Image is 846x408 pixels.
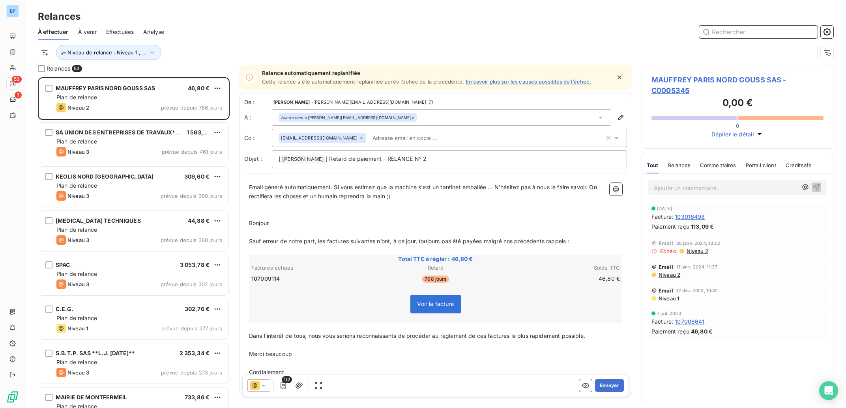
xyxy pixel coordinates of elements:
span: 26 janv. 2024, 13:22 [676,241,720,246]
button: Envoyer [595,379,624,392]
span: [PERSON_NAME] [273,100,310,104]
span: Facture : [651,212,673,221]
span: [MEDICAL_DATA] TECHNIQUES [56,217,141,224]
img: Logo LeanPay [6,391,19,403]
span: 302,76 € [185,306,210,312]
span: 44,88 € [188,217,210,224]
span: À effectuer [38,28,69,36]
span: Niveau 3 [67,237,89,243]
span: 53 [12,76,22,83]
span: Portail client [746,162,776,168]
span: Email [659,264,673,270]
span: KEOLIS NORD [GEOGRAPHIC_DATA] [56,173,153,180]
div: grid [38,77,230,408]
span: Déplier le détail [711,130,754,138]
label: À : [244,114,272,121]
span: prévue depuis 360 jours [161,237,222,243]
a: En savoir plus sur les causes possibles de l’échec. [466,78,591,85]
span: prévue depuis 273 jours [161,369,222,376]
span: prévue depuis 756 jours [161,104,222,111]
span: [ [279,155,281,162]
span: Echec [660,248,676,254]
span: Niveau de relance : Niveau 1 , ... [67,49,147,56]
span: ] Retard de paiement - RELANCE N° 2 [326,155,427,162]
a: 1 [6,93,19,106]
div: BP [6,5,19,17]
span: 309,60 € [184,173,210,180]
span: [PERSON_NAME] [281,155,325,164]
button: Niveau de relance : Niveau 1 , ... [56,45,161,60]
span: MAUFFREY PARIS NORD GOUSS SAS [56,85,155,91]
span: 103016498 [675,212,705,221]
span: MAUFFREY PARIS NORD GOUSS SAS - C0005345 [651,75,824,96]
h3: Relances [38,9,80,24]
span: Relances [47,65,70,73]
div: <[PERSON_NAME][EMAIL_ADDRESS][DOMAIN_NAME]> [281,115,414,120]
span: Plan de relance [56,315,97,321]
span: 12 déc. 2023, 10:42 [676,288,718,293]
span: Facture : [651,317,673,326]
span: 0 [736,123,739,129]
span: Plan de relance [56,138,97,145]
span: Plan de relance [56,182,97,189]
span: 107008641 [675,317,704,326]
span: Cordialement, [249,369,286,375]
span: 3 053,78 € [180,261,210,268]
span: Niveau 2 [686,248,708,254]
span: Niveau 2 [658,272,680,278]
span: Niveau 2 [67,104,89,111]
span: prévue depuis 380 jours [161,193,222,199]
span: [EMAIL_ADDRESS][DOMAIN_NAME] [281,136,357,140]
span: Dans l’intérêt de tous, nous vous serions reconnaissants de procéder au règlement de ces factures... [249,332,585,339]
span: - [PERSON_NAME][EMAIL_ADDRESS][DOMAIN_NAME] [311,100,426,104]
span: Effectuées [106,28,134,36]
span: Niveau 3 [67,281,89,287]
span: À venir [78,28,97,36]
label: Cc : [244,134,272,142]
span: Email [659,240,673,246]
span: 107009114 [251,275,280,283]
span: Commentaires [700,162,736,168]
span: Niveau 3 [67,369,89,376]
span: Niveau 1 [658,295,679,302]
th: Solde TTC [498,264,620,272]
span: Email [659,287,673,294]
button: Déplier le détail [709,130,766,139]
span: SPAC [56,261,70,268]
span: 768 jours [422,276,449,283]
span: prévue depuis 302 jours [161,281,222,287]
th: Factures échues [251,264,374,272]
span: Plan de relance [56,359,97,365]
span: Relance automatiquement replanifiée [262,70,591,76]
span: SA UNION DES ENTREPRISES DE TRAVAUX*RJ [DATE]* [56,129,205,136]
span: Tout [647,162,659,168]
span: 53 [72,65,82,72]
span: prévue depuis 461 jours [162,149,222,155]
td: 46,80 € [498,274,620,283]
span: Analyse [143,28,164,36]
span: Plan de relance [56,94,97,101]
span: Creditsafe [786,162,812,168]
span: 11 janv. 2024, 11:37 [676,265,717,269]
span: Niveau 3 [67,149,89,155]
span: 1 [15,91,22,99]
span: prévue depuis 277 jours [161,325,222,332]
input: Rechercher [699,26,818,38]
span: [DATE] [657,206,672,211]
span: Cette relance a été automatiquement replanifiée après l’échec de la précédente. [262,78,464,85]
span: Niveau 1 [67,325,88,332]
span: Niveau 3 [67,193,89,199]
span: Paiement reçu [651,222,689,231]
span: Paiement reçu [651,327,689,335]
span: 1/2 [282,376,292,383]
span: 46,80 € [691,327,713,335]
input: Adresse email en copie ... [369,132,460,144]
span: C.E.G. [56,306,73,312]
span: 46,80 € [188,85,210,91]
span: MAIRIE DE MONTFERMEIL [56,394,127,401]
div: Open Intercom Messenger [819,381,838,400]
span: Relances [668,162,691,168]
span: 733,86 € [185,394,210,401]
span: Voir la facture [417,300,454,307]
h3: 0,00 € [651,96,824,112]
